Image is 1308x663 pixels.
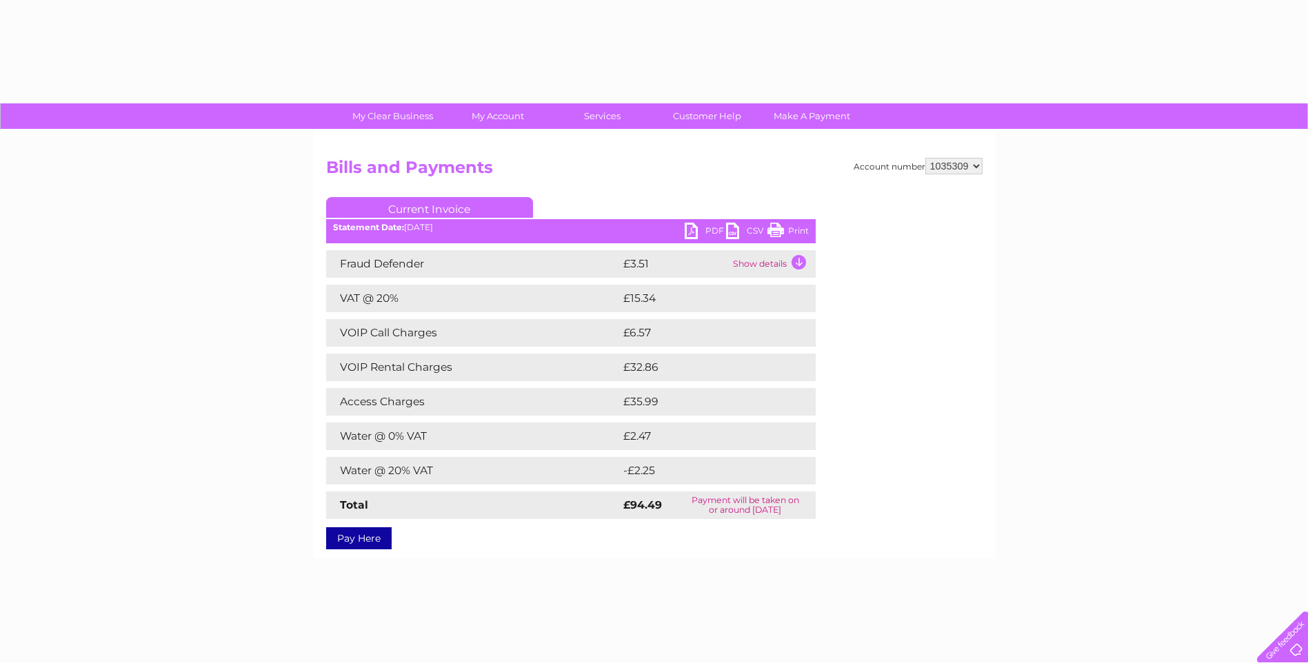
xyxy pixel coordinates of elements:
[326,354,620,381] td: VOIP Rental Charges
[326,197,533,218] a: Current Invoice
[326,158,983,184] h2: Bills and Payments
[333,222,404,232] b: Statement Date:
[854,158,983,174] div: Account number
[675,491,815,519] td: Payment will be taken on or around [DATE]
[326,223,816,232] div: [DATE]
[730,250,816,278] td: Show details
[755,103,869,129] a: Make A Payment
[545,103,659,129] a: Services
[620,319,783,347] td: £6.57
[326,250,620,278] td: Fraud Defender
[726,223,767,243] a: CSV
[441,103,554,129] a: My Account
[620,388,788,416] td: £35.99
[326,285,620,312] td: VAT @ 20%
[620,422,783,450] td: £2.47
[767,223,809,243] a: Print
[620,354,788,381] td: £32.86
[326,422,620,450] td: Water @ 0% VAT
[623,498,662,511] strong: £94.49
[620,285,787,312] td: £15.34
[326,319,620,347] td: VOIP Call Charges
[620,250,730,278] td: £3.51
[326,527,392,549] a: Pay Here
[326,457,620,484] td: Water @ 20% VAT
[340,498,368,511] strong: Total
[336,103,450,129] a: My Clear Business
[685,223,726,243] a: PDF
[326,388,620,416] td: Access Charges
[650,103,764,129] a: Customer Help
[620,457,786,484] td: -£2.25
